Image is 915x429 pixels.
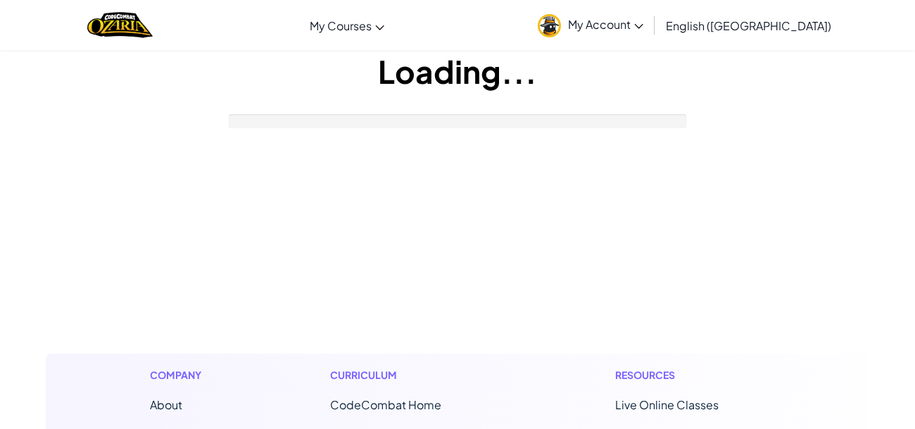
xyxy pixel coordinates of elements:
a: Ozaria by CodeCombat logo [87,11,153,39]
span: My Courses [310,18,372,33]
a: My Account [531,3,650,47]
img: Home [87,11,153,39]
a: My Courses [303,6,391,44]
img: avatar [538,14,561,37]
a: Live Online Classes [615,397,719,412]
span: English ([GEOGRAPHIC_DATA]) [666,18,831,33]
span: CodeCombat Home [330,397,441,412]
h1: Resources [615,368,765,383]
h1: Company [150,368,215,383]
span: My Account [568,17,643,32]
h1: Curriculum [330,368,500,383]
a: About [150,397,182,412]
a: English ([GEOGRAPHIC_DATA]) [659,6,838,44]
